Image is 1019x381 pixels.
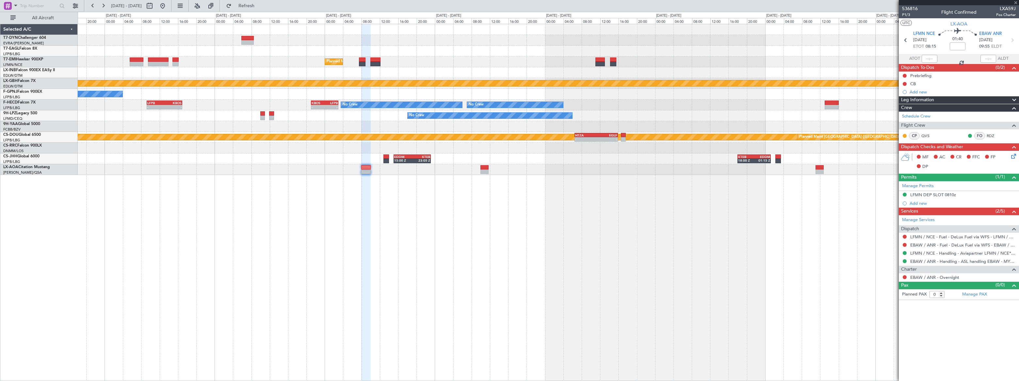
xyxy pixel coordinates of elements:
[3,154,17,158] span: CS-JHH
[453,18,472,24] div: 04:00
[3,95,20,100] a: LFPB/LBG
[952,36,963,42] span: 01:40
[909,56,920,62] span: ATOT
[380,18,398,24] div: 12:00
[922,164,928,170] span: DP
[901,208,918,215] span: Services
[3,90,17,94] span: F-GPNJ
[178,18,196,24] div: 16:00
[902,291,927,298] label: Planned PAX
[637,18,655,24] div: 20:00
[3,105,20,110] a: LFPB/LBG
[972,154,980,161] span: FFC
[3,154,40,158] a: CS-JHHGlobal 6000
[3,144,17,148] span: CS-RRC
[839,18,857,24] div: 16:00
[900,20,912,26] button: UTC
[902,113,930,120] a: Schedule Crew
[921,133,936,139] a: QVS
[902,12,918,18] span: P1/3
[3,73,23,78] a: EDLW/DTM
[996,5,1016,12] span: LXA59J
[3,159,20,164] a: LFPB/LBG
[802,18,820,24] div: 08:00
[3,36,18,40] span: T7-DYN
[754,158,770,162] div: 01:15 Z
[913,43,924,50] span: ETOT
[987,133,1001,139] a: RDZ
[3,165,50,169] a: LX-AOACitation Mustang
[3,111,16,115] span: 9H-LPZ
[545,18,563,24] div: 00:00
[3,170,42,175] a: [PERSON_NAME]/QSA
[327,57,389,67] div: Planned Maint [GEOGRAPHIC_DATA]
[3,84,23,89] a: EDLW/DTM
[656,13,681,19] div: [DATE] - [DATE]
[784,18,802,24] div: 04:00
[894,18,912,24] div: 04:00
[910,275,959,280] a: EBAW / ANR - Overnight
[412,155,430,159] div: KTEB
[106,13,131,19] div: [DATE] - [DATE]
[901,282,908,289] span: Pax
[3,101,18,104] span: F-HECD
[765,18,784,24] div: 00:00
[3,62,23,67] a: LFMN/NCE
[469,100,484,110] div: No Crew
[123,18,141,24] div: 04:00
[490,18,508,24] div: 12:00
[3,101,36,104] a: F-HECDFalcon 7X
[995,208,1005,214] span: (2/5)
[910,234,1016,240] a: LFMN / NCE - Fuel - DeLux Fuel via WFS - LFMN / NCE
[233,4,260,8] span: Refresh
[3,52,20,56] a: LFPB/LBG
[910,259,1016,264] a: EBAW / ANR - Handling - ASL handling EBAW - MYHANDLING
[20,1,57,11] input: Trip Number
[991,154,995,161] span: FP
[147,101,164,105] div: LFPB
[979,37,993,43] span: [DATE]
[901,174,916,181] span: Permits
[3,57,43,61] a: T7-EMIHawker 900XP
[575,133,596,137] div: HTZA
[17,16,69,20] span: All Aircraft
[910,73,931,78] div: Prebriefing
[472,18,490,24] div: 08:00
[3,122,40,126] a: 9H-YAAGlobal 5000
[3,165,18,169] span: LX-AOA
[820,18,839,24] div: 12:00
[3,57,16,61] span: T7-EMI
[215,18,233,24] div: 00:00
[394,155,412,159] div: EDDM
[3,47,37,51] a: T7-EAGLFalcon 8X
[979,43,990,50] span: 09:55
[409,111,424,120] div: No Crew
[857,18,875,24] div: 20:00
[979,31,1002,37] span: EBAW ANR
[738,155,754,159] div: KTEB
[394,158,412,162] div: 15:00 Z
[582,18,600,24] div: 08:00
[160,18,178,24] div: 12:00
[913,31,935,37] span: LFMN NCE
[223,1,262,11] button: Refresh
[901,96,934,104] span: Leg Information
[799,132,902,142] div: Planned Maint [GEOGRAPHIC_DATA] ([GEOGRAPHIC_DATA])
[307,18,325,24] div: 20:00
[3,127,21,132] a: FCBB/BZV
[655,18,673,24] div: 00:00
[910,89,1016,95] div: Add new
[3,149,24,153] a: DNMM/LOS
[165,105,182,109] div: -
[3,79,18,83] span: LX-GBH
[147,105,164,109] div: -
[902,183,934,189] a: Manage Permits
[910,200,1016,206] div: Add new
[710,18,729,24] div: 12:00
[996,12,1016,18] span: Pos Charter
[962,291,987,298] a: Manage PAX
[325,18,343,24] div: 00:00
[288,18,306,24] div: 16:00
[3,144,42,148] a: CS-RRCFalcon 900LX
[941,9,977,16] div: Flight Confirmed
